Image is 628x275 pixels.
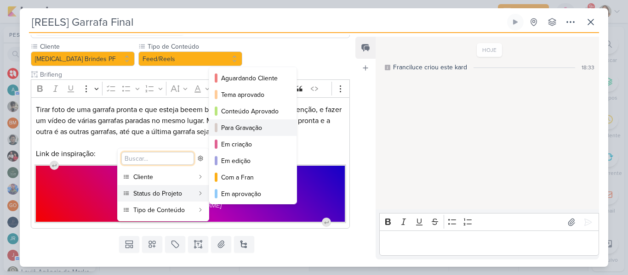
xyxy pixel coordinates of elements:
div: Em aprovação [221,189,285,199]
button: Status do Projeto [118,185,209,202]
div: Ligar relógio [512,18,519,26]
div: Conteúdo Aprovado [221,107,285,116]
div: Tema aprovado [221,90,285,100]
label: Tipo de Conteúdo [147,42,242,51]
p: Tirar foto de uma garrafa pronta e que esteja beeem bonita e que chame muita atenção, e fazer um ... [36,104,345,137]
div: Editor toolbar [31,79,350,97]
button: Conteúdo para ajustes [209,202,297,219]
label: Cliente [39,42,135,51]
button: Em aprovação [209,185,297,202]
button: Tipo de Conteúdo [118,202,209,218]
button: [MEDICAL_DATA] Brindes PF [31,51,135,66]
button: Em edição [209,152,297,169]
div: Editor editing area: main [379,230,599,256]
div: Editor editing area: main [31,97,350,229]
p: Link de inspiração: [36,148,345,159]
button: Para Gravação [209,119,297,136]
button: Aguardando Cliente [209,70,297,86]
div: Editor toolbar [379,213,599,231]
input: Kard Sem Título [29,14,505,30]
div: Insert paragraph before block [50,161,59,170]
input: Buscar... [121,152,194,165]
div: 18:33 [582,63,594,72]
button: Conteúdo Aprovado [209,103,297,119]
div: Em criação [221,140,285,149]
input: Texto sem título [38,70,350,79]
div: Em edição [221,156,285,166]
button: Em criação [209,136,297,152]
div: Status do Projeto [133,189,194,198]
div: Cliente [133,172,194,182]
button: Feed/Reels [138,51,242,66]
div: Com a Fran [221,173,285,182]
div: Insert paragraph after block [322,218,331,227]
button: Tema aprovado [209,86,297,103]
div: Para Gravação [221,123,285,133]
div: Franciluce criou este kard [393,62,467,72]
div: Aguardando Cliente [221,73,285,83]
button: Cliente [118,168,209,185]
div: Tipo de Conteúdo [133,205,194,215]
button: Com a Fran [209,169,297,185]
